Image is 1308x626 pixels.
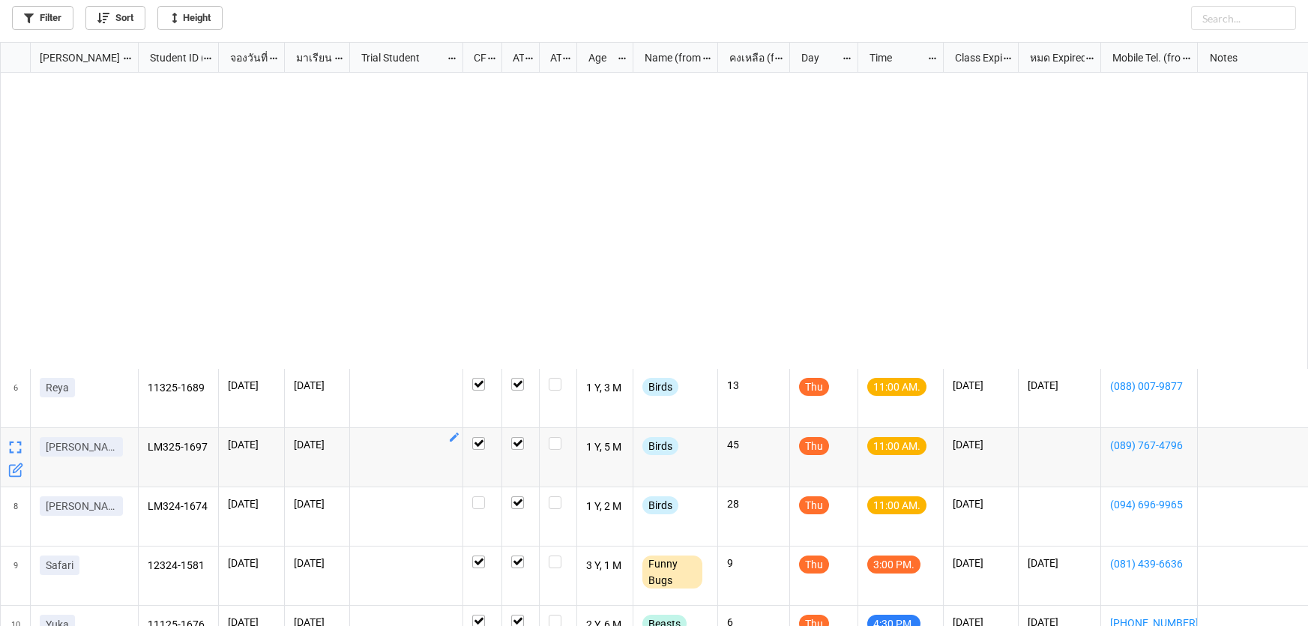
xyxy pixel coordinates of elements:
[352,49,446,66] div: Trial Student
[727,556,780,571] p: 9
[1110,378,1188,394] a: (088) 007-9877
[13,487,18,546] span: 8
[228,556,275,571] p: [DATE]
[586,556,624,577] p: 3 Y, 1 M
[799,437,829,455] div: Thu
[46,439,117,454] p: [PERSON_NAME]
[1110,496,1188,513] a: (094) 696-9965
[1028,556,1091,571] p: [DATE]
[792,49,842,66] div: Day
[465,49,486,66] div: CF
[504,49,525,66] div: ATT
[228,496,275,511] p: [DATE]
[1103,49,1181,66] div: Mobile Tel. (from Nick Name)
[642,556,702,589] div: Funny Bugs
[867,556,920,574] div: 3:00 PM.
[12,6,73,30] a: Filter
[867,378,926,396] div: 11:00 AM.
[727,496,780,511] p: 28
[46,380,69,395] p: Reya
[579,49,618,66] div: Age
[294,437,340,452] p: [DATE]
[1028,378,1091,393] p: [DATE]
[867,496,926,514] div: 11:00 AM.
[636,49,702,66] div: Name (from Class)
[720,49,774,66] div: คงเหลือ (from Nick Name)
[541,49,562,66] div: ATK
[221,49,269,66] div: จองวันที่
[642,437,678,455] div: Birds
[586,437,624,458] p: 1 Y, 5 M
[31,49,122,66] div: [PERSON_NAME] Name
[294,378,340,393] p: [DATE]
[1191,6,1296,30] input: Search...
[148,437,210,458] p: LM325-1697
[148,378,210,399] p: 11325-1689
[228,378,275,393] p: [DATE]
[287,49,334,66] div: มาเรียน
[953,556,1009,571] p: [DATE]
[727,437,780,452] p: 45
[586,378,624,399] p: 1 Y, 3 M
[953,496,1009,511] p: [DATE]
[953,437,1009,452] p: [DATE]
[1,43,139,73] div: grid
[953,378,1009,393] p: [DATE]
[85,6,145,30] a: Sort
[799,496,829,514] div: Thu
[294,496,340,511] p: [DATE]
[1110,556,1188,572] a: (081) 439-6636
[294,556,340,571] p: [DATE]
[642,496,678,514] div: Birds
[148,556,210,577] p: 12324-1581
[642,378,678,396] div: Birds
[46,558,73,573] p: Safari
[157,6,223,30] a: Height
[727,378,780,393] p: 13
[141,49,202,66] div: Student ID (from [PERSON_NAME] Name)
[867,437,926,455] div: 11:00 AM.
[799,378,829,396] div: Thu
[13,547,18,605] span: 9
[228,437,275,452] p: [DATE]
[13,369,18,427] span: 6
[861,49,927,66] div: Time
[1110,437,1188,454] a: (089) 767-4796
[148,496,210,517] p: LM324-1674
[946,49,1002,66] div: Class Expiration
[46,499,117,514] p: [PERSON_NAME]ปู
[1021,49,1085,66] div: หมด Expired date (from [PERSON_NAME] Name)
[586,496,624,517] p: 1 Y, 2 M
[799,556,829,574] div: Thu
